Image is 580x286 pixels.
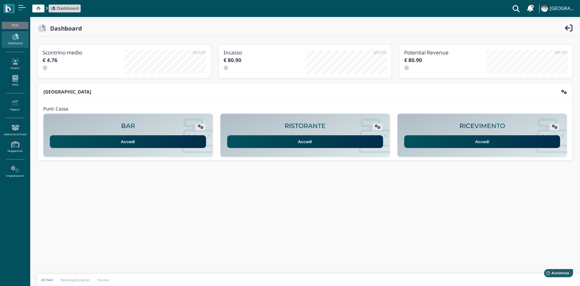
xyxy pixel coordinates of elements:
span: Assistenza [18,5,40,9]
iframe: Help widget launcher [537,267,575,281]
a: Dashboard [2,31,28,48]
a: Report [2,97,28,114]
a: Impostazioni [2,163,28,180]
b: € 80.90 [404,57,422,64]
h2: Dashboard [46,25,82,31]
a: PMS [2,73,28,89]
img: logo [5,5,12,12]
b: € 80.90 [224,57,241,64]
h3: Scontrino medio [43,50,124,55]
span: Dashboard [57,5,79,11]
a: Magazzino [2,139,28,155]
h3: Incasso [224,50,305,55]
b: € 4.76 [43,57,57,64]
h2: RICEVIMENTO [459,123,505,130]
a: Clienti [2,56,28,72]
a: Accedi [404,135,560,148]
h4: [GEOGRAPHIC_DATA] [550,6,576,11]
a: Accedi [50,135,206,148]
a: Dashboard [51,5,79,11]
a: Accedi [227,135,383,148]
a: ... [GEOGRAPHIC_DATA] [540,1,576,16]
img: ... [541,5,548,12]
a: Gestione Articoli [2,122,28,139]
h3: Potential Revenue [404,50,486,55]
h4: Punti Cassa [43,107,68,112]
h2: BAR [121,123,135,130]
h2: RISTORANTE [285,123,326,130]
b: [GEOGRAPHIC_DATA] [43,89,91,95]
div: POS [2,22,28,29]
